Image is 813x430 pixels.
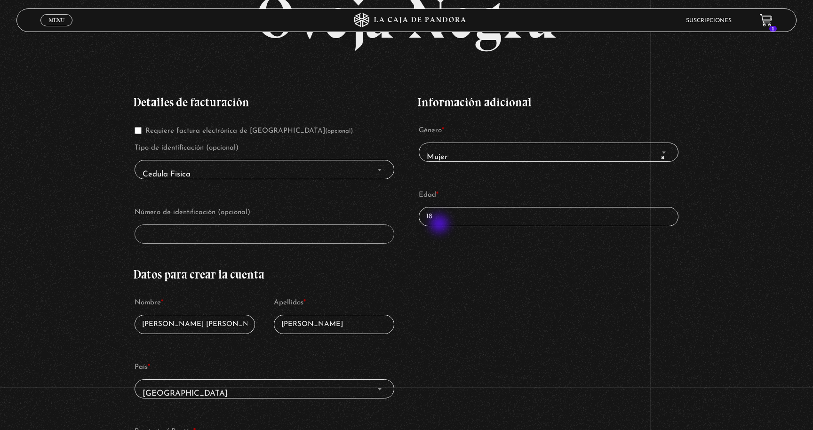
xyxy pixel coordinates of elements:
span: Menu [49,17,64,23]
span: 1 [769,26,777,32]
label: País [135,360,394,374]
label: Número de identificación (opcional) [135,206,394,220]
span: País [135,379,394,398]
h3: Detalles de facturación [133,96,395,108]
span: (opcional) [325,128,353,134]
h3: Datos para crear la cuenta [133,269,395,280]
span: Mujer [423,147,674,168]
a: Suscripciones [686,18,732,24]
h3: Información adicional [417,96,679,108]
a: 1 [760,14,773,27]
label: Género [419,124,678,138]
span: Cerrar [46,25,68,32]
label: Apellidos [274,296,394,310]
label: Tipo de identificación (opcional) [135,141,394,155]
label: Requiere factura electrónica de [GEOGRAPHIC_DATA] [135,127,353,135]
span: Cedula Fisica [139,164,390,185]
input: Requiere factura electrónica de [GEOGRAPHIC_DATA](opcional) [135,127,142,134]
label: Edad [419,188,678,202]
label: Nombre [135,296,255,310]
span: Mujer [419,143,678,162]
span: Cedula Fisica [135,160,394,179]
span: Costa Rica [139,383,390,405]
